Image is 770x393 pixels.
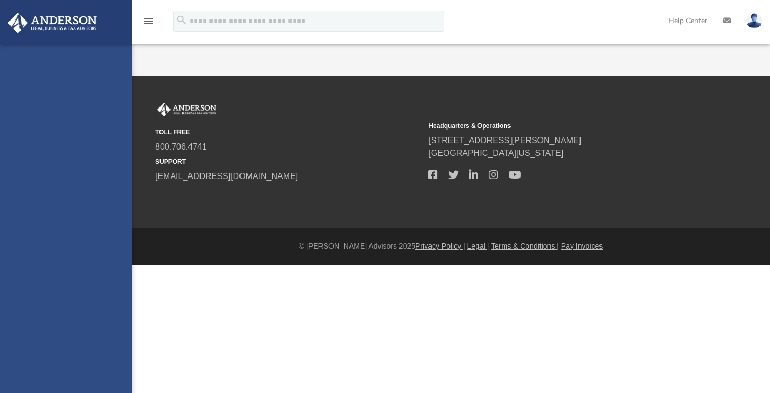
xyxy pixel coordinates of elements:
div: © [PERSON_NAME] Advisors 2025 [132,241,770,252]
a: Privacy Policy | [415,242,465,250]
a: Terms & Conditions | [491,242,559,250]
small: TOLL FREE [155,127,421,137]
a: [STREET_ADDRESS][PERSON_NAME] [428,136,581,145]
a: [GEOGRAPHIC_DATA][US_STATE] [428,149,563,158]
a: [EMAIL_ADDRESS][DOMAIN_NAME] [155,172,298,181]
a: Pay Invoices [561,242,603,250]
img: Anderson Advisors Platinum Portal [5,13,100,33]
i: search [176,14,187,26]
i: menu [142,15,155,27]
small: Headquarters & Operations [428,121,694,131]
small: SUPPORT [155,157,421,166]
img: Anderson Advisors Platinum Portal [155,103,218,116]
a: menu [142,20,155,27]
a: Legal | [467,242,489,250]
img: User Pic [746,13,762,28]
a: 800.706.4741 [155,142,207,151]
